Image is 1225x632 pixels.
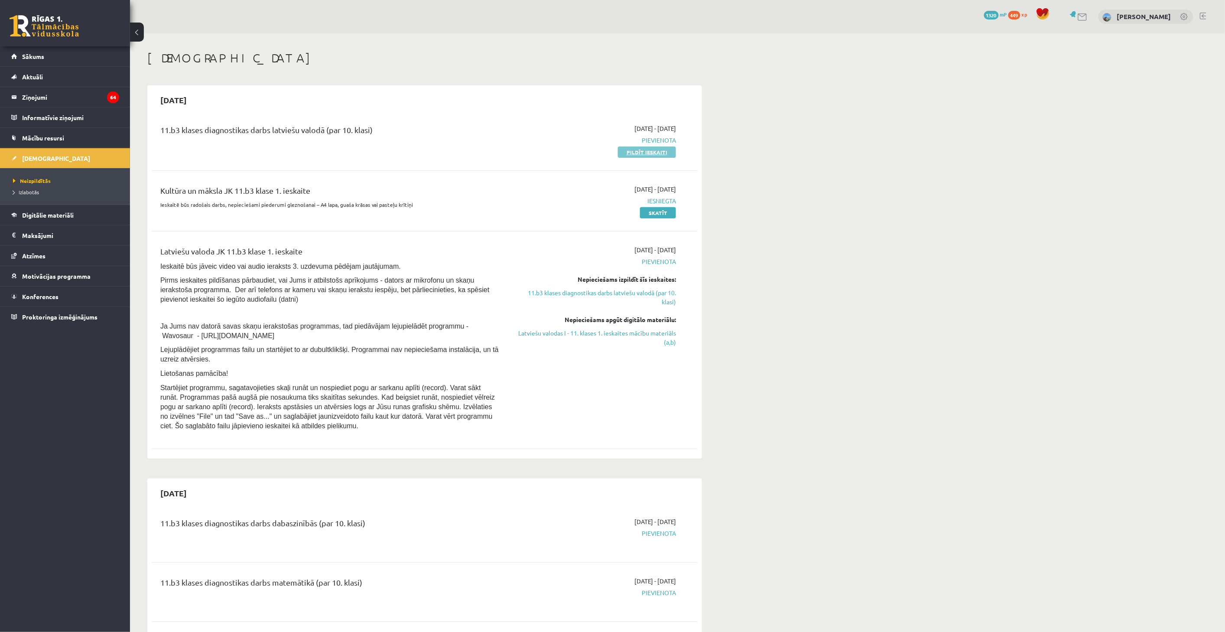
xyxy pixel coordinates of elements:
a: Rīgas 1. Tālmācības vidusskola [10,15,79,37]
legend: Maksājumi [22,225,119,245]
span: Motivācijas programma [22,272,91,280]
span: mP [1000,11,1007,18]
a: Maksājumi [11,225,119,245]
a: Skatīt [640,207,676,218]
div: Nepieciešams apgūt digitālo materiālu: [513,315,676,324]
div: Kultūra un māksla JK 11.b3 klase 1. ieskaite [160,185,500,201]
a: Latviešu valodas I - 11. klases 1. ieskaites mācību materiāls (a,b) [513,329,676,347]
div: Latviešu valoda JK 11.b3 klase 1. ieskaite [160,245,500,261]
h2: [DATE] [152,483,195,503]
a: Digitālie materiāli [11,205,119,225]
a: Sākums [11,46,119,66]
span: Iesniegta [513,196,676,205]
a: Ziņojumi64 [11,87,119,107]
a: 1320 mP [984,11,1007,18]
span: Izlabotās [13,189,39,195]
a: [DEMOGRAPHIC_DATA] [11,148,119,168]
span: Startējiet programmu, sagatavojieties skaļi runāt un nospiediet pogu ar sarkanu aplīti (record). ... [160,384,495,430]
span: Aktuāli [22,73,43,81]
span: Pirms ieskaites pildīšanas pārbaudiet, vai Jums ir atbilstošs aprīkojums - dators ar mikrofonu un... [160,277,489,303]
a: Izlabotās [13,188,121,196]
span: [DATE] - [DATE] [634,517,676,526]
p: Ieskaitē būs radošais darbs, nepieciešami piederumi gleznošanai – A4 lapa, guaša krāsas vai paste... [160,201,500,208]
span: Ieskaitē būs jāveic video vai audio ieraksts 3. uzdevuma pēdējam jautājumam. [160,263,401,270]
h1: [DEMOGRAPHIC_DATA] [147,51,702,65]
div: 11.b3 klases diagnostikas darbs matemātikā (par 10. klasi) [160,577,500,593]
span: Pievienota [513,529,676,538]
a: [PERSON_NAME] [1117,12,1171,21]
span: 449 [1008,11,1020,20]
span: Mācību resursi [22,134,64,142]
i: 64 [107,91,119,103]
span: 1320 [984,11,999,20]
a: 11.b3 klases diagnostikas darbs latviešu valodā (par 10. klasi) [513,288,676,306]
a: Aktuāli [11,67,119,87]
span: Pievienota [513,588,676,597]
span: [DEMOGRAPHIC_DATA] [22,154,90,162]
span: xp [1022,11,1027,18]
span: Sākums [22,52,44,60]
div: 11.b3 klases diagnostikas darbs dabaszinībās (par 10. klasi) [160,517,500,533]
span: [DATE] - [DATE] [634,124,676,133]
span: Ja Jums nav datorā savas skaņu ierakstošas programmas, tad piedāvājam lejupielādēt programmu - Wa... [160,323,468,339]
legend: Ziņojumi [22,87,119,107]
div: Nepieciešams izpildīt šīs ieskaites: [513,275,676,284]
legend: Informatīvie ziņojumi [22,108,119,127]
a: Motivācijas programma [11,266,119,286]
a: Pildīt ieskaiti [618,147,676,158]
img: Rūdolfs Priede [1103,13,1111,22]
span: Pievienota [513,136,676,145]
span: Lejuplādējiet programmas failu un startējiet to ar dubultklikšķi. Programmai nav nepieciešama ins... [160,346,499,363]
span: Atzīmes [22,252,45,260]
a: Informatīvie ziņojumi [11,108,119,127]
span: Konferences [22,293,58,300]
a: Neizpildītās [13,177,121,185]
span: [DATE] - [DATE] [634,185,676,194]
h2: [DATE] [152,90,195,110]
a: Proktoringa izmēģinājums [11,307,119,327]
div: 11.b3 klases diagnostikas darbs latviešu valodā (par 10. klasi) [160,124,500,140]
span: Proktoringa izmēģinājums [22,313,97,321]
span: Digitālie materiāli [22,211,74,219]
span: Lietošanas pamācība! [160,370,228,377]
span: [DATE] - [DATE] [634,245,676,254]
span: Neizpildītās [13,177,51,184]
a: Atzīmes [11,246,119,266]
span: Pievienota [513,257,676,266]
a: Konferences [11,287,119,306]
a: 449 xp [1008,11,1032,18]
a: Mācību resursi [11,128,119,148]
span: [DATE] - [DATE] [634,577,676,586]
